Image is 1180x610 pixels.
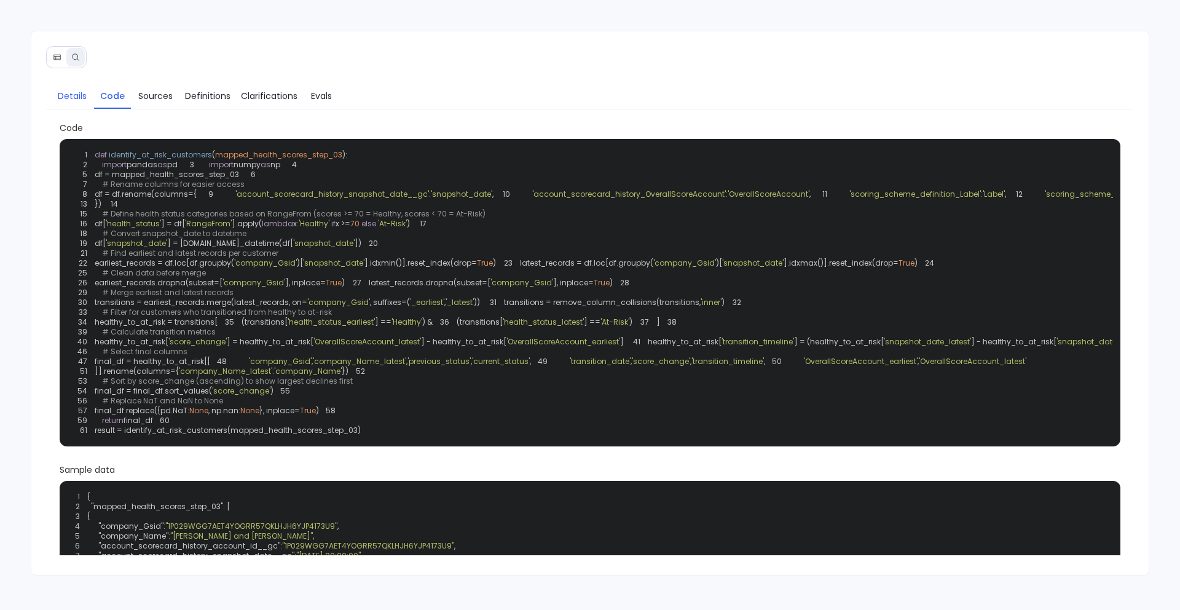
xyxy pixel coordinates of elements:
[95,297,307,307] span: transitions = earliest_records.merge(latest_records, on=
[520,258,653,268] span: latest_records = df.loc[df.groupby(
[95,238,106,248] span: df[
[477,258,493,268] span: True
[610,277,613,288] span: )
[102,248,278,258] span: # Find earliest and latest records per customer
[288,317,375,327] span: 'health_status_earliest'
[784,258,899,268] span: ].idxmax()].reset_index(drop=
[804,356,918,366] span: 'OverallScoreAccount_earliest'
[71,288,95,298] span: 29
[102,307,332,317] span: # Filter for customers who transitioned from healthy to at-risk
[249,356,312,366] span: 'company_Gsid'
[299,218,329,229] span: 'Healthy'
[884,336,971,347] span: 'snapshot_date_latest'
[63,521,87,531] span: 4
[179,366,272,376] span: 'company_Name_latest'
[480,298,504,307] span: 31
[262,218,293,229] span: lambda
[361,218,376,229] span: else
[63,492,87,502] span: 1
[71,307,95,317] span: 33
[809,189,811,199] span: ,
[185,89,230,103] span: Definitions
[71,396,95,406] span: 56
[311,89,332,103] span: Evals
[259,405,300,416] span: }, inplace=
[794,336,884,347] span: ] = (healthy_to_at_risk[
[506,336,620,347] span: 'OverallScoreAccount_earliest'
[71,170,95,180] span: 5
[919,356,1026,366] span: 'OverallScoreAccount_latest'
[691,356,764,366] span: 'transition_timeline'
[242,317,288,327] span: (transitions[
[285,277,326,288] span: ], inplace=
[218,317,242,327] span: 35
[71,248,95,258] span: 21
[391,317,422,327] span: 'Healthy'
[454,541,455,551] span: ,
[240,405,259,416] span: None
[493,258,496,268] span: )
[212,386,270,396] span: 'score_change'
[71,298,95,307] span: 30
[326,277,342,288] span: True
[613,278,637,288] span: 28
[95,277,222,288] span: earliest_records.dropna(subset=[
[71,426,95,435] span: 61
[918,356,919,366] span: ,
[725,298,749,307] span: 32
[102,346,187,357] span: # Select final columns
[102,376,353,386] span: # Sort by score_change (ascending) to show largest declines first
[331,218,336,229] span: if
[303,258,364,268] span: 'snapshot_date'
[300,405,316,416] span: True
[293,238,355,248] span: 'snapshot_date'
[532,189,726,199] span: 'account_scorecard_history_OverallScoreAccount'
[272,366,274,376] span: :
[102,395,223,406] span: # Replace NaT and NaN to None
[446,297,474,307] span: '_latest'
[474,297,480,307] span: ))
[660,317,684,327] span: 38
[472,356,530,366] span: 'current_status'
[553,277,594,288] span: ], inplace=
[95,218,106,229] span: df[
[313,356,406,366] span: 'company_Name_latest'
[431,189,492,199] span: 'snapshot_date'
[170,531,313,541] span: "[PERSON_NAME] and [PERSON_NAME]"
[444,297,446,307] span: ,
[234,258,297,268] span: 'company_Gsid'
[98,521,163,531] span: "company_Gsid"
[274,366,342,376] span: 'company_Name'
[361,551,362,561] span: ,
[811,189,835,199] span: 11
[364,258,477,268] span: ].idxmin()].reset_index(drop=
[273,386,297,396] span: 55
[337,521,339,531] span: ,
[71,357,95,366] span: 47
[71,189,95,199] span: 8
[102,415,124,426] span: return
[336,218,350,229] span: x >=
[722,336,794,347] span: 'transition_timeline'
[223,502,230,512] span: : [
[632,356,690,366] span: 'score_change'
[313,531,314,541] span: ,
[127,159,157,170] span: pandas
[297,258,303,268] span: )[
[280,541,282,551] span: :
[71,160,95,170] span: 2
[63,531,87,541] span: 5
[98,541,280,551] span: "account_scorecard_history_account_id__gc"
[102,228,246,239] span: # Convert snapshot_date to datetime
[407,218,410,229] span: )
[849,189,981,199] span: 'scoring_scheme_definition_Label'
[422,317,433,327] span: ) &
[227,336,313,347] span: ] = healthy_to_at_risk[
[313,336,421,347] span: 'OverallScoreAccount_latest'
[63,551,87,561] span: 7
[914,258,918,268] span: )
[899,258,914,268] span: True
[91,502,223,512] span: "mapped_health_scores_step_03"
[208,405,240,416] span: , np.nan:
[210,357,234,366] span: 48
